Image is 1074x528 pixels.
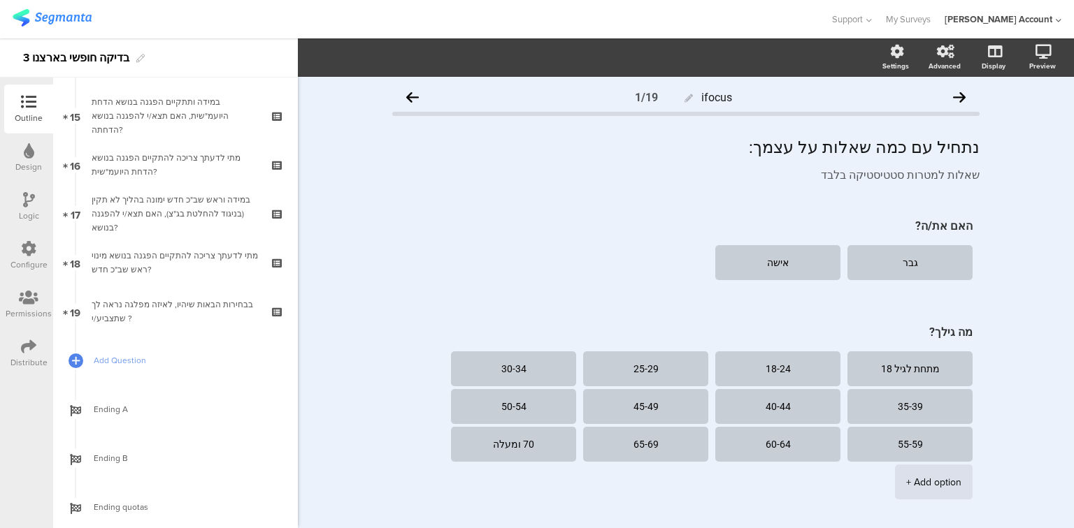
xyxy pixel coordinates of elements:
a: 15 במידה ותתקיים הפגנה בנושא הדחת היועמ"שית, האם תצא/י להפגנה בנושא הדחתה? [57,91,294,140]
div: 1/19 [635,91,658,104]
a: 17 במידה וראש שב"כ חדש ימונה בהליך לא תקין (בניגוד להחלטת בג"צ), האם תצא/י להפגנה בנושא? [57,189,294,238]
div: + Add option [906,464,961,499]
div: במידה וראש שב"כ חדש ימונה בהליך לא תקין (בניגוד להחלטת בג"צ), האם תצא/י להפגנה בנושא? [92,193,259,235]
a: 19 בבחירות הבאות שיהיו, לאיזה מפלגה נראה לך שתצביע/י ? [57,287,294,336]
span: ifocus [701,91,732,104]
p: שאלות למטרות סטטיסטיקה בלבד [392,168,980,182]
span: Ending B [94,451,273,465]
div: 3 בדיקה חופשי בארצנו [23,47,129,69]
span: 18 [70,255,80,270]
span: Add Question [94,353,273,367]
span: 16 [70,157,80,173]
div: מתי לדעתך צריכה להתקיים הפגנה בנושא מינוי ראש שב"כ חדש? [92,249,259,277]
div: Display [982,61,1005,71]
div: במידה ותתקיים הפגנה בנושא הדחת היועמ"שית, האם תצא/י להפגנה בנושא הדחתה? [92,95,259,137]
span: 19 [70,304,80,319]
span: Support [832,13,863,26]
span: Ending A [94,402,273,416]
div: Design [15,161,42,173]
div: Distribute [10,356,48,369]
div: Advanced [929,61,961,71]
span: 15 [70,108,80,124]
span: Ending quotas [94,500,273,514]
p: נתחיל עם כמה ﻿שאלות על עצמך: [392,137,980,158]
span: 17 [71,206,80,221]
div: בבחירות הבאות שיהיו, לאיזה מפלגה נראה לך שתצביע/י ? [92,298,259,325]
a: 16 מתי לדעתך צריכה להתקיים הפגנה בנושא הדחת היועמ"שית? [57,140,294,189]
div: Configure [10,258,48,271]
div: Settings [882,61,909,71]
div: Logic [19,210,39,222]
img: segmanta logo [13,9,92,27]
div: Preview [1029,61,1056,71]
a: Ending B [57,434,294,483]
a: Ending A [57,385,294,434]
div: Outline [15,112,43,124]
div: מתי לדעתך צריכה להתקיים הפגנה בנושא הדחת היועמ"שית? [92,151,259,179]
div: [PERSON_NAME] Account [945,13,1052,26]
div: Permissions [6,307,52,320]
a: 18 מתי לדעתך צריכה להתקיים הפגנה בנושא מינוי ראש שב"כ חדש? [57,238,294,287]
